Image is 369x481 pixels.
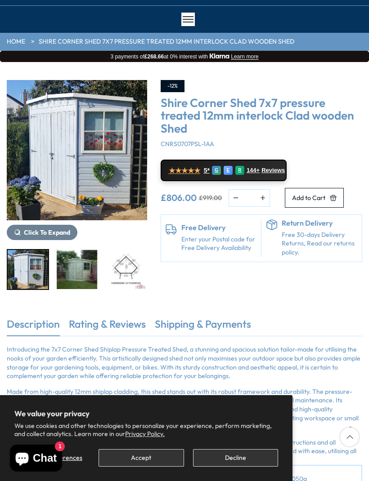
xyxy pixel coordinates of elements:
[282,231,357,257] p: Free 30-days Delivery Returns, Read our returns policy.
[169,166,200,175] span: ★★★★★
[24,228,70,236] span: Click To Expand
[285,188,344,208] button: Add to Cart
[105,249,147,290] div: 4 / 8
[224,166,233,175] div: E
[7,317,60,336] a: Description
[14,410,278,418] h2: We value your privacy
[235,166,244,175] div: R
[7,80,147,240] div: 2 / 8
[247,167,260,174] span: 144+
[161,140,214,148] span: CNRS0707PSL-1AA
[7,387,362,432] p: Made from high-quality 12mm shiplap cladding, this shed stands out with its robust framework and ...
[261,167,285,174] span: Reviews
[99,449,184,467] button: Accept
[14,422,278,438] p: We use cookies and other technologies to personalize your experience, perform marketing, and coll...
[7,225,77,240] button: Click To Expand
[161,97,362,135] h3: Shire Corner Shed 7x7 pressure treated 12mm interlock Clad wooden Shed
[181,235,257,253] a: Enter your Postal code for Free Delivery Availability
[155,317,251,336] a: Shipping & Payments
[125,430,165,438] a: Privacy Policy.
[292,195,325,201] span: Add to Cart
[106,250,146,289] img: Cornershed7x7FLOORPLAN_d0acc6de-bbfa-4dae-ae1b-7569c9b0b776_200x200.jpg
[7,345,362,380] p: Introducing the 7x7 Corner Shed Shiplap Pressure Treated Shed, a stunning and spacious solution t...
[7,37,25,46] a: HOME
[161,160,287,181] a: ★★★★★ 5* G E R 144+ Reviews
[199,195,222,201] del: £919.00
[161,80,184,92] div: -12%
[56,249,98,290] div: 3 / 8
[212,166,221,175] div: G
[7,249,49,290] div: 2 / 8
[69,317,146,336] a: Rating & Reviews
[57,250,97,289] img: 5060490130231PressureTreatedCornerShed_16b77b2a-420d-451f-acd3-42cf910da7c7_200x200.jpg
[39,37,294,46] a: Shire Corner Shed 7x7 pressure treated 12mm interlock Clad wooden Shed
[193,449,278,467] button: Decline
[7,80,147,220] img: Shire Corner Shed 7x7 pressure treated 12mm interlock Clad wooden Shed - Best Shed
[161,193,197,202] ins: £806.00
[7,445,65,474] inbox-online-store-chat: Shopify online store chat
[282,219,357,227] h6: Return Delivery
[181,224,257,232] h6: Free Delivery
[8,250,48,289] img: 7x7cornershed_78fc1595-79c5-472b-a3a8-3b10d7dc070b_200x200.jpg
